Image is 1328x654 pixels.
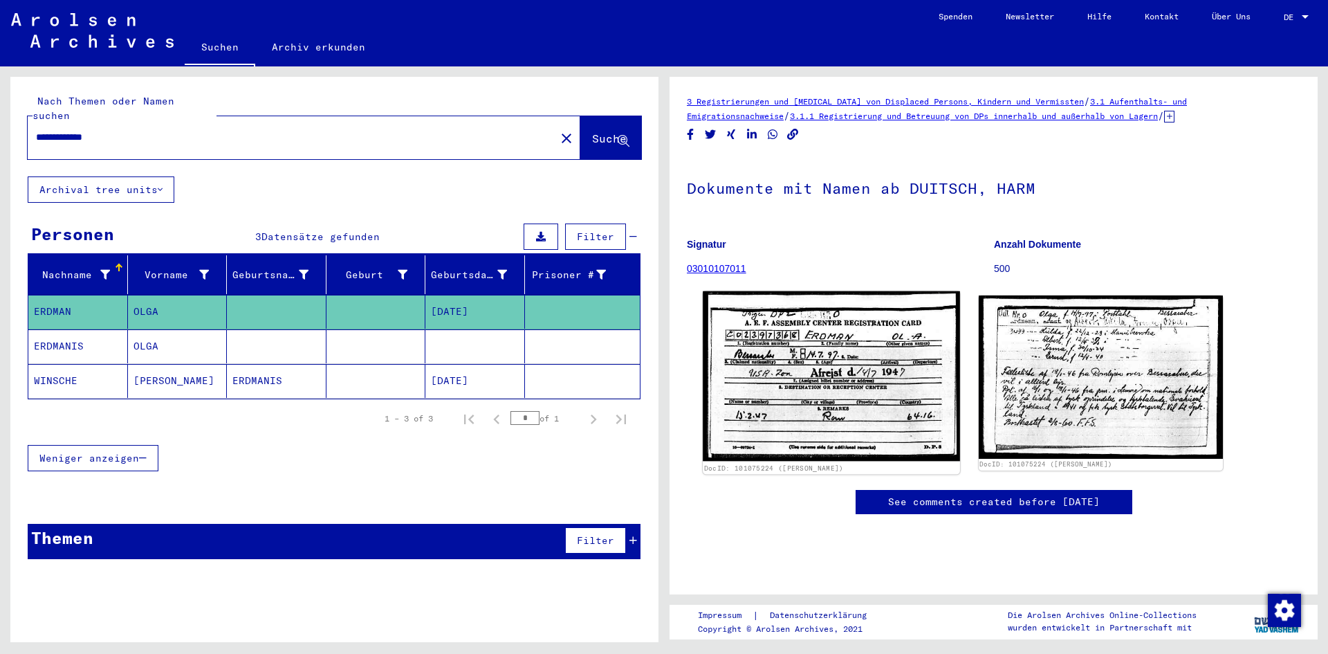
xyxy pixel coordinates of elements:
[128,329,228,363] mat-cell: OLGA
[724,126,739,143] button: Share on Xing
[703,291,959,462] img: 001.jpg
[34,264,127,286] div: Nachname
[133,268,210,282] div: Vorname
[580,405,607,433] button: Next page
[979,460,1112,468] a: DocID: 101075224 ([PERSON_NAME])
[185,30,255,66] a: Suchen
[687,239,726,250] b: Signatur
[227,255,326,294] mat-header-cell: Geburtsname
[227,364,326,398] mat-cell: ERDMANIS
[385,412,433,425] div: 1 – 3 of 3
[784,109,790,122] span: /
[577,230,614,243] span: Filter
[592,131,627,145] span: Suche
[1158,109,1164,122] span: /
[255,230,261,243] span: 3
[28,255,128,294] mat-header-cell: Nachname
[128,364,228,398] mat-cell: [PERSON_NAME]
[1267,593,1300,626] div: Zustimmung ändern
[994,262,1300,276] p: 500
[31,525,93,550] div: Themen
[565,224,626,250] button: Filter
[790,111,1158,121] a: 3.1.1 Registrierung und Betreuung von DPs innerhalb und außerhalb von Lagern
[759,608,883,623] a: Datenschutzerklärung
[1084,95,1090,107] span: /
[525,255,640,294] mat-header-cell: Prisoner #
[326,255,426,294] mat-header-cell: Geburt‏
[455,405,483,433] button: First page
[1251,604,1303,639] img: yv_logo.png
[39,452,139,464] span: Weniger anzeigen
[431,264,524,286] div: Geburtsdatum
[425,364,525,398] mat-cell: [DATE]
[332,268,408,282] div: Geburt‏
[1008,621,1197,634] p: wurden entwickelt in Partnerschaft mit
[425,255,525,294] mat-header-cell: Geburtsdatum
[425,295,525,329] mat-cell: [DATE]
[1008,609,1197,621] p: Die Arolsen Archives Online-Collections
[128,255,228,294] mat-header-cell: Vorname
[687,263,746,274] a: 03010107011
[28,364,128,398] mat-cell: WINSCHE
[431,268,507,282] div: Geburtsdatum
[128,295,228,329] mat-cell: OLGA
[580,116,641,159] button: Suche
[687,96,1084,107] a: 3 Registrierungen und [MEDICAL_DATA] von Displaced Persons, Kindern und Vermissten
[483,405,510,433] button: Previous page
[553,124,580,152] button: Clear
[607,405,635,433] button: Last page
[34,268,110,282] div: Nachname
[565,527,626,554] button: Filter
[687,156,1300,217] h1: Dokumente mit Namen ab DUITSCH, HARM
[33,95,174,122] mat-label: Nach Themen oder Namen suchen
[531,268,607,282] div: Prisoner #
[704,464,844,473] a: DocID: 101075224 ([PERSON_NAME])
[28,329,128,363] mat-cell: ERDMANIS
[1268,594,1301,627] img: Zustimmung ändern
[698,608,883,623] div: |
[558,130,575,147] mat-icon: close
[11,13,174,48] img: Arolsen_neg.svg
[510,412,580,425] div: of 1
[698,608,753,623] a: Impressum
[28,445,158,471] button: Weniger anzeigen
[232,268,308,282] div: Geburtsname
[766,126,780,143] button: Share on WhatsApp
[994,239,1081,250] b: Anzahl Dokumente
[786,126,800,143] button: Copy link
[28,176,174,203] button: Archival tree units
[28,295,128,329] mat-cell: ERDMAN
[683,126,698,143] button: Share on Facebook
[133,264,227,286] div: Vorname
[745,126,759,143] button: Share on LinkedIn
[531,264,624,286] div: Prisoner #
[888,495,1100,509] a: See comments created before [DATE]
[31,221,114,246] div: Personen
[232,264,326,286] div: Geburtsname
[703,126,718,143] button: Share on Twitter
[255,30,382,64] a: Archiv erkunden
[332,264,425,286] div: Geburt‏
[979,296,1224,459] img: 002.jpg
[698,623,883,635] p: Copyright © Arolsen Archives, 2021
[577,534,614,547] span: Filter
[1284,12,1299,22] span: DE
[261,230,380,243] span: Datensätze gefunden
